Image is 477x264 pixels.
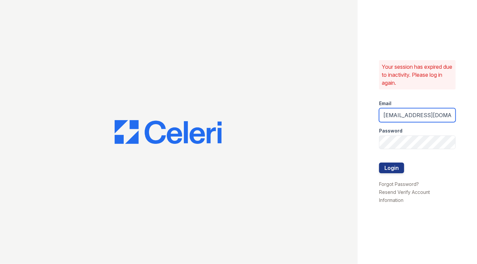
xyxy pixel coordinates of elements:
button: Login [379,163,404,173]
a: Resend Verify Account Information [379,189,430,203]
a: Forgot Password? [379,181,419,187]
img: CE_Logo_Blue-a8612792a0a2168367f1c8372b55b34899dd931a85d93a1a3d3e32e68fde9ad4.png [115,120,222,144]
label: Password [379,127,402,134]
label: Email [379,100,391,107]
p: Your session has expired due to inactivity. Please log in again. [382,63,453,87]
